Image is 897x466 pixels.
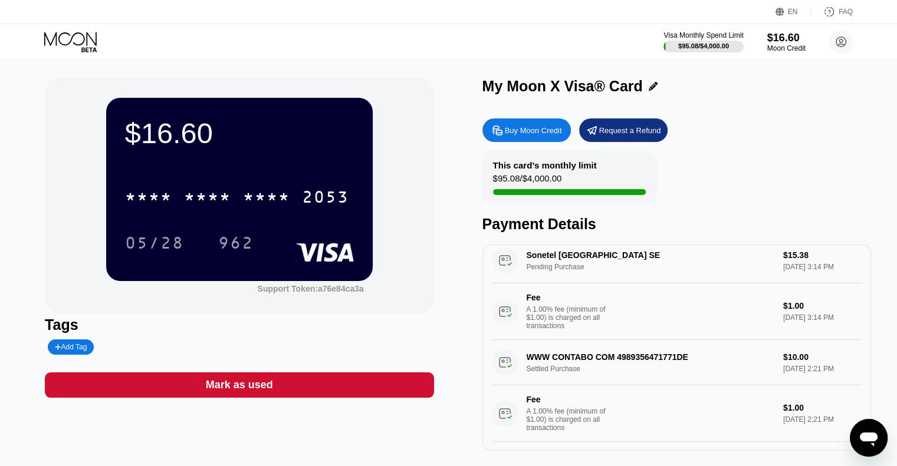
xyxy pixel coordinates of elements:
div: Visa Monthly Spend Limit$95.08/$4,000.00 [663,31,743,52]
div: Support Token:a76e84ca3a [257,284,363,293]
div: [DATE] 3:14 PM [783,313,862,322]
div: FeeA 1.00% fee (minimum of $1.00) is charged on all transactions$1.00[DATE] 2:21 PM [492,385,862,442]
div: Moon Credit [767,44,806,52]
div: EN [788,8,798,16]
div: Fee [527,293,609,302]
div: Fee [527,395,609,404]
div: Support Token: a76e84ca3a [257,284,363,293]
div: Request a Refund [599,125,661,135]
div: 962 [218,235,254,254]
div: Tags [45,316,433,333]
div: 962 [209,228,262,257]
iframe: Button to launch messaging window [850,419,888,457]
div: Mark as used [45,372,433,398]
div: 05/28 [116,228,193,257]
div: EN [776,6,811,18]
div: $16.60Moon Credit [767,32,806,52]
div: 2053 [302,189,349,208]
div: Buy Moon Credit [505,125,562,135]
div: $16.60 [767,32,806,44]
div: $1.00 [783,403,862,412]
div: A 1.00% fee (minimum of $1.00) is charged on all transactions [527,407,615,432]
div: [DATE] 2:21 PM [783,415,862,424]
div: Visa Monthly Spend Limit [663,31,743,39]
div: $95.08 / $4,000.00 [678,42,729,49]
div: $1.00 [783,301,862,310]
div: This card’s monthly limit [493,160,597,170]
div: $16.60 [125,117,354,150]
div: FAQ [811,6,853,18]
div: $95.08 / $4,000.00 [493,173,562,189]
div: A 1.00% fee (minimum of $1.00) is charged on all transactions [527,305,615,330]
div: Buy Moon Credit [482,118,571,142]
div: FAQ [839,8,853,16]
div: Payment Details [482,216,871,233]
div: 05/28 [125,235,184,254]
div: Request a Refund [579,118,668,142]
div: Add Tag [48,339,94,355]
div: Add Tag [55,343,87,351]
div: FeeA 1.00% fee (minimum of $1.00) is charged on all transactions$1.00[DATE] 3:14 PM [492,283,862,340]
div: Mark as used [206,378,273,392]
div: My Moon X Visa® Card [482,78,643,95]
